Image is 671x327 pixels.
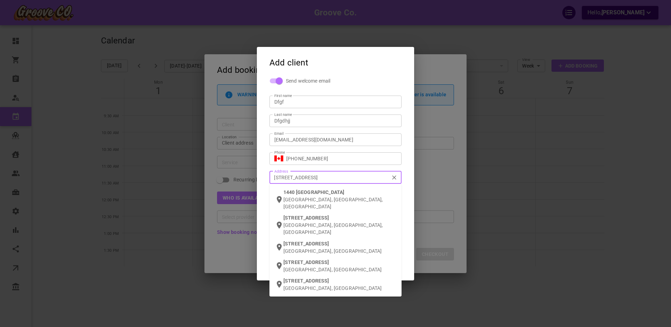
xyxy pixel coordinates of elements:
[283,259,329,265] span: [STREET_ADDRESS]
[283,278,329,284] span: [STREET_ADDRESS]
[274,153,283,164] button: Select country
[274,169,288,174] label: Address
[296,189,345,195] span: [GEOGRAPHIC_DATA]
[389,173,399,182] button: Clear
[283,248,396,255] p: [GEOGRAPHIC_DATA], [GEOGRAPHIC_DATA]
[286,77,330,84] span: Send welcome email
[274,93,292,98] label: First name
[274,131,283,136] label: Email
[283,266,396,273] p: [GEOGRAPHIC_DATA], [GEOGRAPHIC_DATA]
[283,215,329,221] span: [STREET_ADDRESS]
[283,196,396,210] p: [GEOGRAPHIC_DATA], [GEOGRAPHIC_DATA], [GEOGRAPHIC_DATA]
[271,173,392,182] input: AddressClear
[274,112,292,117] label: Last name
[283,222,396,236] p: [GEOGRAPHIC_DATA], [GEOGRAPHIC_DATA], [GEOGRAPHIC_DATA]
[283,189,295,195] span: 1440
[274,150,285,155] label: Phone
[283,241,329,246] span: [STREET_ADDRESS]
[283,285,396,292] p: [GEOGRAPHIC_DATA], [GEOGRAPHIC_DATA]
[257,47,414,77] h2: Add client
